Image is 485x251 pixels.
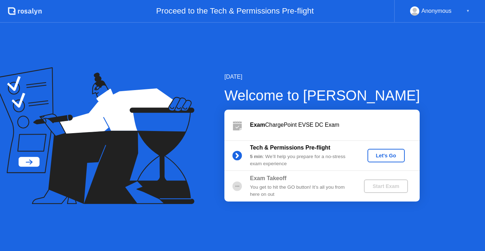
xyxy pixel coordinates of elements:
[250,154,263,159] b: 5 min
[250,175,287,181] b: Exam Takeoff
[250,184,352,198] div: You get to hit the GO button! It’s all you from here on out
[370,153,402,158] div: Let's Go
[250,121,420,129] div: ChargePoint EVSE DC Exam
[250,153,352,168] div: : We’ll help you prepare for a no-stress exam experience
[466,6,470,16] div: ▼
[367,149,405,162] button: Let's Go
[421,6,452,16] div: Anonymous
[250,145,330,151] b: Tech & Permissions Pre-flight
[364,179,408,193] button: Start Exam
[367,183,405,189] div: Start Exam
[224,85,420,106] div: Welcome to [PERSON_NAME]
[224,73,420,81] div: [DATE]
[250,122,265,128] b: Exam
